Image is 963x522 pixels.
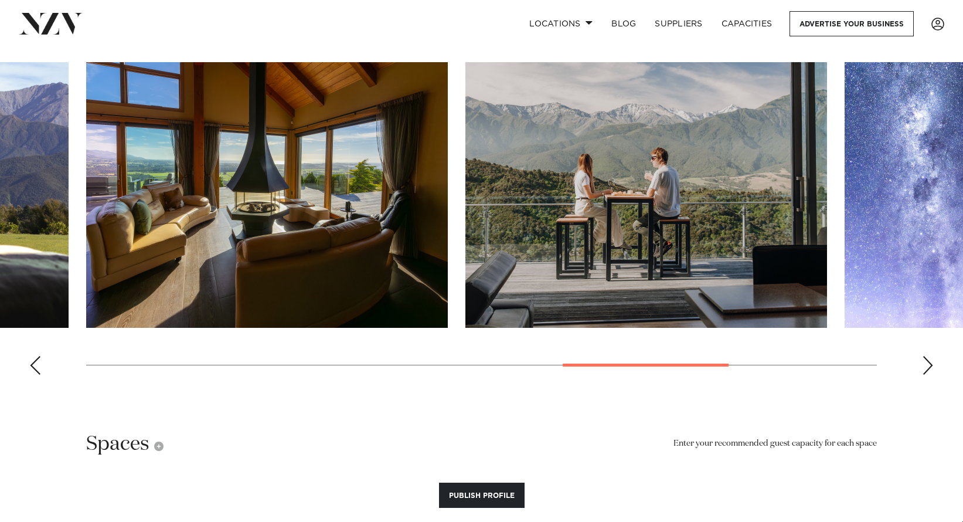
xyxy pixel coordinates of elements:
small: Enter your recommended guest capacity for each space [673,438,877,450]
button: Publish Profile [439,483,525,508]
a: Advertise your business [790,11,914,36]
img: qRBoLM6go6hdxG7SnlTxR3IoMeUYmykjaK1b8hzz.jpg [465,62,827,328]
a: Locations [520,11,602,36]
img: bRQDjHHRnOlKXVuNChHJfYI9sKMPJIDXYWjQln2Q.jpg [86,62,448,328]
a: Capacities [712,11,782,36]
h2: Spaces [86,431,164,457]
img: nzv-logo.png [19,13,83,34]
swiper-slide: 8 / 10 [465,62,827,328]
a: BLOG [602,11,645,36]
swiper-slide: 7 / 10 [86,62,448,328]
a: SUPPLIERS [645,11,712,36]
